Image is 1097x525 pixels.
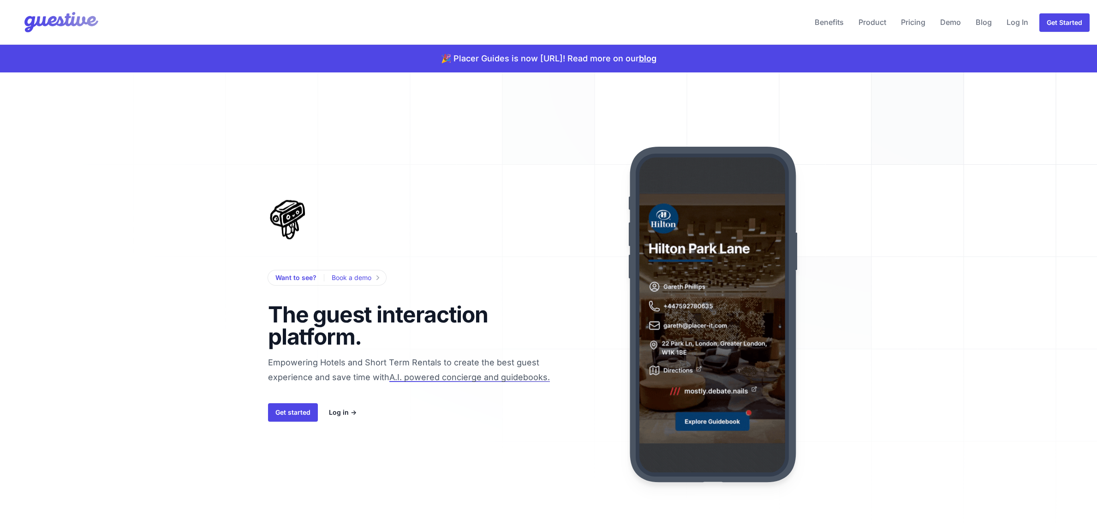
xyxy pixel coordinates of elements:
[389,372,550,382] span: A.I. powered concierge and guidebooks.
[332,272,379,283] a: Book a demo
[7,4,101,41] img: Your Company
[972,11,996,33] a: Blog
[329,407,357,418] a: Log in →
[268,403,318,422] a: Get started
[1039,13,1090,32] a: Get Started
[268,358,578,422] span: Empowering Hotels and Short Term Rentals to create the best guest experience and save time with
[936,11,965,33] a: Demo
[811,11,847,33] a: Benefits
[639,54,656,63] a: blog
[268,304,504,348] h1: The guest interaction platform.
[1003,11,1032,33] a: Log In
[855,11,890,33] a: Product
[897,11,929,33] a: Pricing
[441,52,656,65] p: 🎉 Placer Guides is now [URL]! Read more on our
